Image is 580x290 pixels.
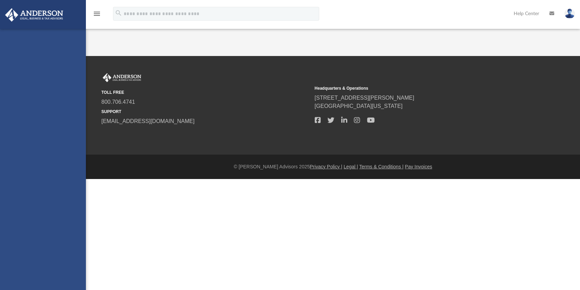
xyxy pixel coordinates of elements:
[101,89,310,96] small: TOLL FREE
[3,8,65,22] img: Anderson Advisors Platinum Portal
[101,99,135,105] a: 800.706.4741
[86,163,580,170] div: © [PERSON_NAME] Advisors 2025
[93,13,101,18] a: menu
[93,10,101,18] i: menu
[565,9,575,19] img: User Pic
[315,85,523,91] small: Headquarters & Operations
[101,118,194,124] a: [EMAIL_ADDRESS][DOMAIN_NAME]
[405,164,432,169] a: Pay Invoices
[315,95,414,101] a: [STREET_ADDRESS][PERSON_NAME]
[359,164,404,169] a: Terms & Conditions |
[101,73,143,82] img: Anderson Advisors Platinum Portal
[344,164,358,169] a: Legal |
[315,103,403,109] a: [GEOGRAPHIC_DATA][US_STATE]
[101,109,310,115] small: SUPPORT
[115,9,122,17] i: search
[310,164,343,169] a: Privacy Policy |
